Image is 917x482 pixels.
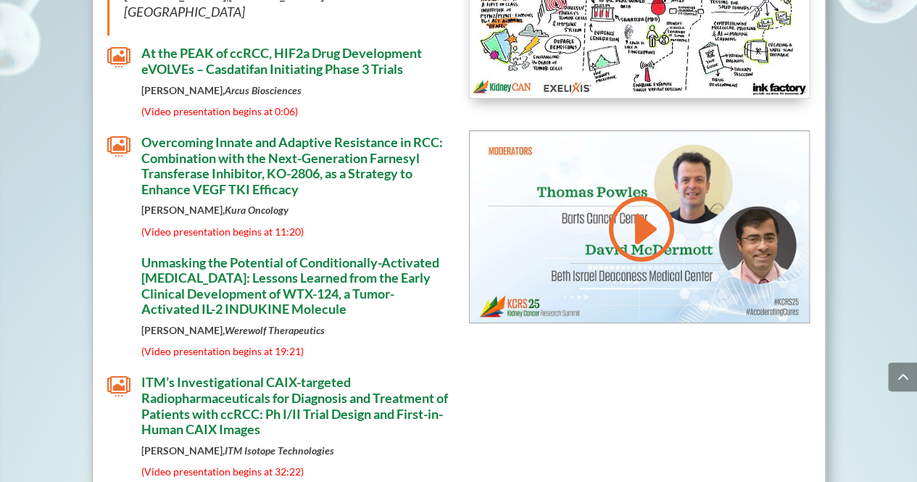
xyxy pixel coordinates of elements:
[107,46,130,69] span: 
[141,465,304,478] span: (Video presentation begins at 32:22)
[107,375,130,398] span: 
[141,444,334,457] strong: [PERSON_NAME],
[141,345,304,357] span: (Video presentation begins at 19:21)
[141,254,439,317] span: Unmasking the Potential of Conditionally-Activated [MEDICAL_DATA]: Lessons Learned from the Early...
[225,84,302,96] em: Arcus Biosciences
[141,84,302,96] strong: [PERSON_NAME],
[107,135,130,158] span: 
[225,444,334,457] em: ITM Isotope Technologies
[141,324,325,336] strong: [PERSON_NAME],
[141,374,448,437] span: ITM’s Investigational CAIX-targeted Radiopharmaceuticals for Diagnosis and Treatment of Patients ...
[141,45,422,77] span: At the PEAK of ccRCC, HIF2a Drug Development eVOLVEs – Casdatifan Initiating Phase 3 Trials
[141,105,298,117] span: (Video presentation begins at 0:06)
[141,225,304,238] span: (Video presentation begins at 11:20)
[141,204,289,216] strong: [PERSON_NAME],
[225,204,289,216] em: Kura Oncology
[107,255,130,278] span: 
[141,134,443,197] span: Overcoming Innate and Adaptive Resistance in RCC: Combination with the Next-Generation Farnesyl T...
[225,324,325,336] em: Werewolf Therapeutics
